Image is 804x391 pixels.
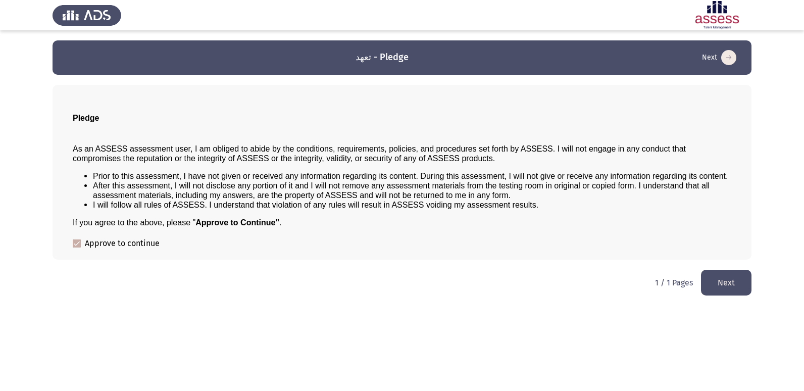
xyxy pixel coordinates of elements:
[683,1,751,29] img: Assessment logo of ASSESS Employability - EBI
[356,51,409,64] h3: تعهد - Pledge
[73,218,281,227] span: If you agree to the above, please " .
[701,270,751,296] button: load next page
[53,1,121,29] img: Assess Talent Management logo
[85,237,160,250] span: Approve to continue
[73,144,686,163] span: As an ASSESS assessment user, I am obliged to abide by the conditions, requirements, policies, an...
[93,181,710,200] span: After this assessment, I will not disclose any portion of it and I will not remove any assessment...
[195,218,279,227] b: Approve to Continue"
[93,201,538,209] span: I will follow all rules of ASSESS. I understand that violation of any rules will result in ASSESS...
[699,50,739,66] button: load next page
[93,172,728,180] span: Prior to this assessment, I have not given or received any information regarding its content. Dur...
[73,114,99,122] span: Pledge
[655,278,693,287] p: 1 / 1 Pages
